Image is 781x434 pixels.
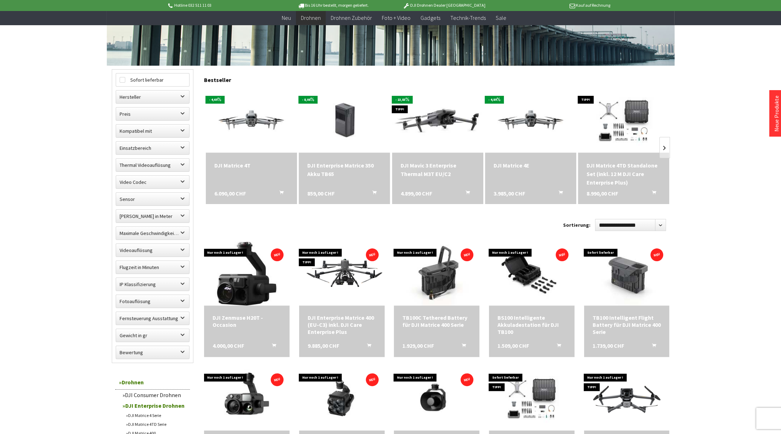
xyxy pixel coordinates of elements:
[364,189,381,198] button: In den Warenkorb
[122,411,190,420] a: DJI Matrice 4 Serie
[204,69,670,87] div: Bestseller
[116,295,189,308] label: Fotoauflösung
[593,342,624,349] span: 1.739,00 CHF
[584,242,669,306] img: TB100 Intelligent Flight Battery für DJI Matrice 400 Serie
[358,342,375,351] button: In den Warenkorb
[548,342,565,351] button: In den Warenkorb
[401,189,432,198] span: 4.899,00 CHF
[122,420,190,429] a: DJI Matrice 4TD Serie
[116,227,189,240] label: Maximale Geschwindigkeit in km/h
[495,14,506,21] span: Sale
[457,189,474,198] button: In den Warenkorb
[277,11,296,25] a: Neu
[587,161,661,187] div: DJI Matrice 4TD Standalone Set (inkl. 12 M DJI Care Enterprise Plus)
[500,1,610,10] p: Kauf auf Rechnung
[593,314,661,335] div: TB100 Intelligent Flight Battery für DJI Matrice 400 Serie
[116,176,189,188] label: Video Codec
[489,368,574,429] img: DJI Matrice 4TD Standalone Set (inkl. 12 M DJI Care Enterprise Plus)
[296,11,326,25] a: Drohnen
[116,329,189,342] label: Gewicht in gr
[299,250,385,298] img: DJI Enterprise Matrice 400 (EU-C3) inkl. DJI Care Enterprise Plus
[116,210,189,223] label: Maximale Flughöhe in Meter
[382,14,411,21] span: Foto + Video
[263,342,280,351] button: In den Warenkorb
[485,95,576,146] img: DJI Matrice 4E
[494,189,525,198] span: 3.985,00 CHF
[214,161,288,170] div: DJI Matrice 4T
[116,73,189,86] label: Sofort lieferbar
[587,161,661,187] a: DJI Matrice 4TD Standalone Set (inkl. 12 M DJI Care Enterprise Plus) 8.990,00 CHF In den Warenkorb
[402,342,434,349] span: 1.929,00 CHF
[494,161,568,170] div: DJI Matrice 4E
[453,342,470,351] button: In den Warenkorb
[389,1,499,10] p: DJI Drohnen Dealer [GEOGRAPHIC_DATA]
[213,314,281,328] div: DJI Zenmuse H20T - Occasion
[497,314,566,335] div: BS100 Intelligente Akkuladestation für DJI TB100
[331,14,372,21] span: Drohnen Zubehör
[392,92,483,149] img: DJI Mavic 3 Enterprise Thermal M3T EU/C2
[116,346,189,359] label: Bewertung
[308,314,376,335] div: DJI Enterprise Matrice 400 (EU-C3) inkl. DJI Care Enterprise Plus
[204,367,289,430] img: DJI Zenmuse H30T Multisensor-Kamera inkl. Transportkoffer für Matrice 300/350 RTK
[395,242,479,306] img: TB100C Tethered Battery für DJI Matrice 400 Serie
[587,189,618,198] span: 8.990,00 CHF
[116,278,189,291] label: IP Klassifizierung
[593,314,661,335] a: TB100 Intelligent Flight Battery für DJI Matrice 400 Serie 1.739,00 CHF In den Warenkorb
[420,14,440,21] span: Gadgets
[550,189,567,198] button: In den Warenkorb
[116,261,189,274] label: Flugzeit in Minuten
[490,11,511,25] a: Sale
[278,1,389,10] p: Bis 16 Uhr bestellt, morgen geliefert.
[116,90,189,103] label: Hersteller
[299,367,384,430] img: DJI Zenmuse S1 – Hochleistungs-Spotlight für Drohneneinsätze bei Nacht
[402,314,471,328] a: TB100C Tethered Battery für DJI Matrice 400 Serie 1.929,00 CHF In den Warenkorb
[497,314,566,335] a: BS100 Intelligente Akkuladestation für DJI TB100 1.509,00 CHF In den Warenkorb
[579,89,668,153] img: DJI Matrice 4TD Standalone Set (inkl. 12 M DJI Care Enterprise Plus)
[307,189,335,198] span: 859,00 CHF
[116,244,189,257] label: Videoauflösung
[401,161,475,178] a: DJI Mavic 3 Enterprise Thermal M3T EU/C2 4.899,00 CHF In den Warenkorb
[271,189,288,198] button: In den Warenkorb
[307,161,381,178] a: DJI Enterprise Matrice 350 Akku TB65 859,00 CHF In den Warenkorb
[214,161,288,170] a: DJI Matrice 4T 6.090,00 CHF In den Warenkorb
[307,161,381,178] div: DJI Enterprise Matrice 350 Akku TB65
[416,11,445,25] a: Gadgets
[773,95,780,132] a: Neue Produkte
[116,108,189,120] label: Preis
[401,161,475,178] div: DJI Mavic 3 Enterprise Thermal M3T EU/C2
[308,342,339,349] span: 9.885,00 CHF
[304,89,384,153] img: DJI Enterprise Matrice 350 Akku TB65
[116,142,189,154] label: Einsatzbereich
[450,14,485,21] span: Technik-Trends
[116,125,189,137] label: Kompatibel mit
[115,375,190,390] a: Drohnen
[326,11,377,25] a: Drohnen Zubehör
[282,14,291,21] span: Neu
[494,161,568,170] a: DJI Matrice 4E 3.985,00 CHF In den Warenkorb
[497,342,529,349] span: 1.509,00 CHF
[167,1,277,10] p: Hotline 032 511 11 03
[377,11,416,25] a: Foto + Video
[445,11,490,25] a: Technik-Trends
[116,312,189,325] label: Fernsteuerung Ausstattung
[584,374,670,423] img: DJI Mavic 3 Enterprise (EU-C1) DJI Care Basic M3E
[489,242,574,306] img: BS100 Intelligente Akkuladestation für DJI TB100
[206,95,297,146] img: DJI Matrice 4T
[308,314,376,335] a: DJI Enterprise Matrice 400 (EU-C3) inkl. DJI Care Enterprise Plus 9.885,00 CHF In den Warenkorb
[215,242,279,306] img: DJI Zenmuse H20T - Occasion
[643,189,660,198] button: In den Warenkorb
[116,159,189,171] label: Thermal Videoauflösung
[643,342,660,351] button: In den Warenkorb
[301,14,321,21] span: Drohnen
[394,367,479,430] img: DJI Zenmuse V1 – Drohnenlautsprecher für professionelle Einsätze
[116,193,189,205] label: Sensor
[563,219,590,231] label: Sortierung:
[213,342,244,349] span: 4.000,00 CHF
[119,400,190,411] a: DJI Enterprise Drohnen
[119,390,190,400] a: DJI Consumer Drohnen
[213,314,281,328] a: DJI Zenmuse H20T - Occasion 4.000,00 CHF In den Warenkorb
[214,189,246,198] span: 6.090,00 CHF
[402,314,471,328] div: TB100C Tethered Battery für DJI Matrice 400 Serie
